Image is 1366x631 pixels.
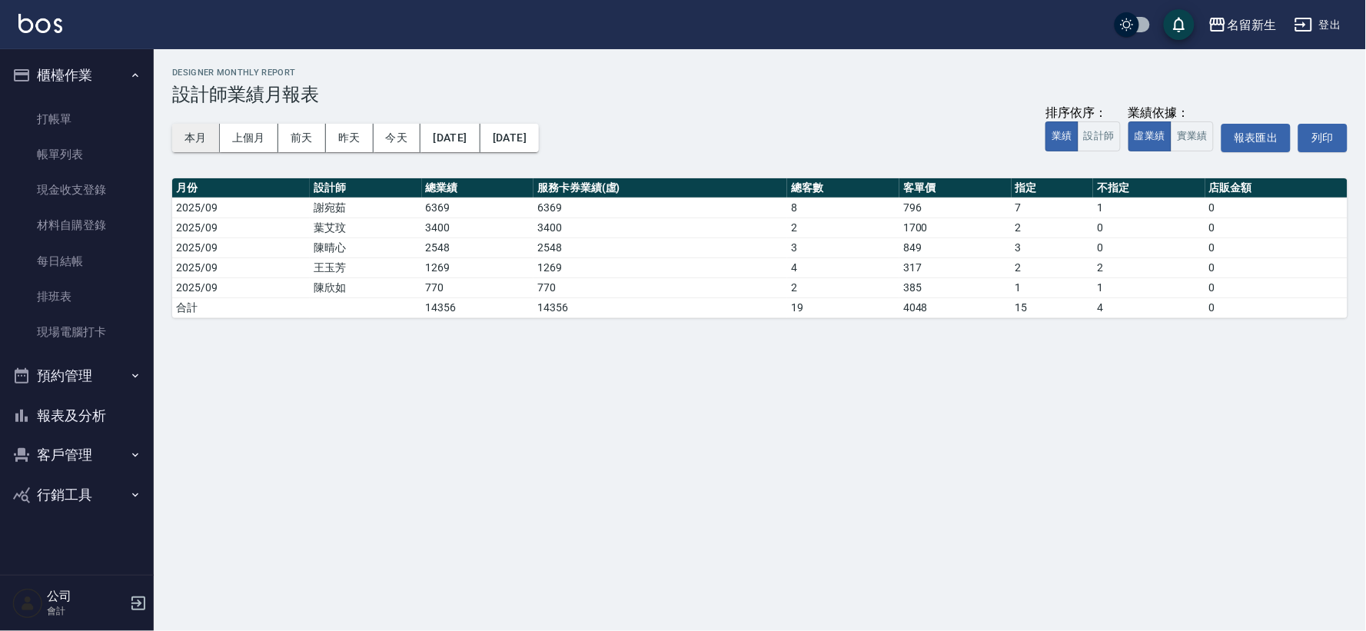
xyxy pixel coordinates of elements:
[6,244,148,279] a: 每日結帳
[1128,105,1214,121] div: 業績依據：
[1012,237,1093,257] td: 3
[326,124,374,152] button: 昨天
[1205,297,1348,317] td: 0
[533,237,787,257] td: 2548
[1205,237,1348,257] td: 0
[1045,121,1079,151] button: 業績
[1221,124,1291,152] button: 報表匯出
[787,257,899,277] td: 4
[1012,198,1093,218] td: 7
[533,178,787,198] th: 服務卡券業績(虛)
[1205,198,1348,218] td: 0
[1012,218,1093,237] td: 2
[310,218,422,237] td: 葉艾玟
[310,178,422,198] th: 設計師
[533,257,787,277] td: 1269
[422,218,534,237] td: 3400
[420,124,480,152] button: [DATE]
[1227,15,1276,35] div: 名留新生
[533,218,787,237] td: 3400
[533,198,787,218] td: 6369
[533,277,787,297] td: 770
[1078,121,1121,151] button: 設計師
[1205,178,1348,198] th: 店販金額
[422,178,534,198] th: 總業績
[787,297,899,317] td: 19
[1093,198,1205,218] td: 1
[899,277,1012,297] td: 385
[422,237,534,257] td: 2548
[1128,121,1172,151] button: 虛業績
[6,208,148,243] a: 材料自購登錄
[172,277,310,297] td: 2025/09
[172,257,310,277] td: 2025/09
[1012,178,1093,198] th: 指定
[1205,277,1348,297] td: 0
[6,279,148,314] a: 排班表
[47,589,125,604] h5: 公司
[787,178,899,198] th: 總客數
[6,137,148,172] a: 帳單列表
[310,257,422,277] td: 王玉芳
[172,198,310,218] td: 2025/09
[310,198,422,218] td: 謝宛茹
[172,178,310,198] th: 月份
[787,218,899,237] td: 2
[787,277,899,297] td: 2
[422,297,534,317] td: 14356
[6,172,148,208] a: 現金收支登錄
[1288,11,1348,39] button: 登出
[6,356,148,396] button: 預約管理
[172,297,310,317] td: 合計
[787,198,899,218] td: 8
[1012,297,1093,317] td: 15
[899,198,1012,218] td: 796
[374,124,421,152] button: 今天
[172,84,1348,105] h3: 設計師業績月報表
[1012,277,1093,297] td: 1
[1093,237,1205,257] td: 0
[172,237,310,257] td: 2025/09
[787,237,899,257] td: 3
[899,237,1012,257] td: 849
[172,68,1348,78] h2: Designer Monthly Report
[172,124,220,152] button: 本月
[422,198,534,218] td: 6369
[899,218,1012,237] td: 1700
[1093,178,1205,198] th: 不指定
[1093,218,1205,237] td: 0
[310,237,422,257] td: 陳晴心
[310,277,422,297] td: 陳欣如
[422,277,534,297] td: 770
[6,314,148,350] a: 現場電腦打卡
[47,604,125,618] p: 會計
[1164,9,1195,40] button: save
[1298,124,1348,152] button: 列印
[6,475,148,515] button: 行銷工具
[12,588,43,619] img: Person
[533,297,787,317] td: 14356
[1202,9,1282,41] button: 名留新生
[1093,257,1205,277] td: 2
[1205,257,1348,277] td: 0
[278,124,326,152] button: 前天
[18,14,62,33] img: Logo
[6,55,148,95] button: 櫃檯作業
[1045,105,1121,121] div: 排序依序：
[1093,277,1205,297] td: 1
[6,435,148,475] button: 客戶管理
[1093,297,1205,317] td: 4
[899,297,1012,317] td: 4048
[899,178,1012,198] th: 客單價
[1012,257,1093,277] td: 2
[1171,121,1214,151] button: 實業績
[6,396,148,436] button: 報表及分析
[172,178,1348,318] table: a dense table
[220,124,278,152] button: 上個月
[1205,218,1348,237] td: 0
[480,124,539,152] button: [DATE]
[6,101,148,137] a: 打帳單
[899,257,1012,277] td: 317
[172,218,310,237] td: 2025/09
